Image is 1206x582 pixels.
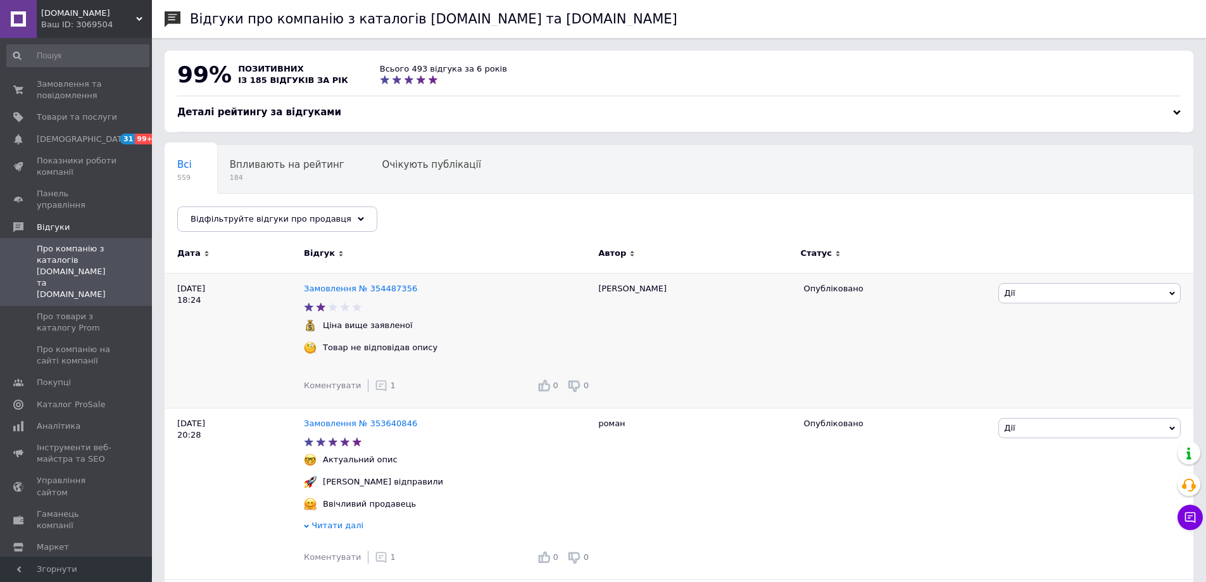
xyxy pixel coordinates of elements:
span: 99% [177,61,232,87]
div: 1 [375,379,396,392]
span: 559 [177,173,192,182]
span: [DEMOGRAPHIC_DATA] [37,134,130,145]
span: Опубліковані без комен... [177,207,306,218]
div: Опубліковано [803,283,989,294]
div: Ввічливий продавець [320,498,419,510]
span: Всі [177,159,192,170]
h1: Відгуки про компанію з каталогів [DOMAIN_NAME] та [DOMAIN_NAME] [190,11,677,27]
button: Чат з покупцем [1178,505,1203,530]
span: Коментувати [304,381,361,390]
span: Впливають на рейтинг [230,159,344,170]
span: 1 [391,381,396,390]
span: Товари та послуги [37,111,117,123]
img: :hugging_face: [304,498,317,510]
a: Замовлення № 354487356 [304,284,417,293]
span: Гаманець компанії [37,509,117,531]
span: Замовлення та повідомлення [37,79,117,101]
span: Дії [1004,423,1015,433]
span: Читати далі [311,521,363,530]
div: Всього 493 відгука за 6 років [380,63,507,75]
div: Коментувати [304,552,361,563]
div: [DATE] 20:28 [165,408,304,579]
img: :rocket: [304,476,317,488]
img: :nerd_face: [304,453,317,466]
span: позитивних [238,64,304,73]
span: KUPICOM.TOP [41,8,136,19]
div: Деталі рейтингу за відгуками [177,106,1181,119]
span: Про компанію з каталогів [DOMAIN_NAME] та [DOMAIN_NAME] [37,243,117,301]
span: Показники роботи компанії [37,155,117,178]
span: Маркет [37,541,69,553]
div: Ваш ID: 3069504 [41,19,152,30]
div: Товар не відповідав опису [320,342,441,353]
img: :face_with_monocle: [304,341,317,354]
span: Очікують публікації [382,159,481,170]
div: [PERSON_NAME] [592,273,797,408]
span: Каталог ProSale [37,399,105,410]
span: Дата [177,248,201,259]
div: Читати далі [304,520,592,535]
span: 0 [584,552,589,562]
div: Коментувати [304,380,361,391]
span: 0 [553,552,558,562]
span: Панель управління [37,188,117,211]
span: Деталі рейтингу за відгуками [177,106,341,118]
div: Опубліковані без коментаря [165,194,331,242]
span: Відгук [304,248,335,259]
span: 99+ [135,134,156,144]
span: 184 [230,173,344,182]
div: роман [592,408,797,579]
span: Автор [598,248,626,259]
span: Про товари з каталогу Prom [37,311,117,334]
input: Пошук [6,44,149,67]
span: Відгуки [37,222,70,233]
span: із 185 відгуків за рік [238,75,348,85]
img: :moneybag: [304,319,317,332]
span: 31 [120,134,135,144]
div: Ціна вище заявленої [320,320,416,331]
span: Коментувати [304,552,361,562]
span: Дії [1004,288,1015,298]
span: Аналітика [37,421,80,432]
a: Замовлення № 353640846 [304,419,417,428]
span: Інструменти веб-майстра та SEO [37,442,117,465]
span: Управління сайтом [37,475,117,498]
span: Покупці [37,377,71,388]
span: Відфільтруйте відгуки про продавця [191,214,351,224]
span: 0 [584,381,589,390]
span: Про компанію на сайті компанії [37,344,117,367]
div: Актуальний опис [320,454,401,465]
span: 1 [391,552,396,562]
span: 0 [553,381,558,390]
div: [DATE] 18:24 [165,273,304,408]
div: Опубліковано [803,418,989,429]
div: 1 [375,551,396,564]
div: [PERSON_NAME] відправили [320,476,446,488]
span: Статус [800,248,832,259]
